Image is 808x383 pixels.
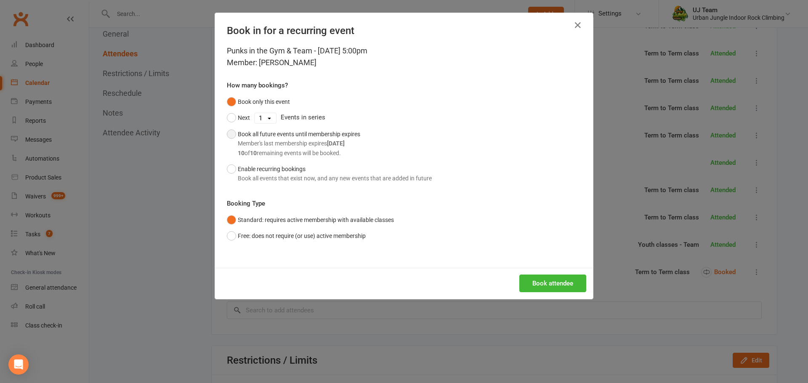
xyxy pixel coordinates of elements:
label: How many bookings? [227,80,288,90]
button: Book all future events until membership expiresMember's last membership expires[DATE]10of10remain... [227,126,360,161]
button: Book attendee [519,275,586,292]
button: Free: does not require (or use) active membership [227,228,366,244]
button: Standard: requires active membership with available classes [227,212,394,228]
div: of remaining events will be booked. [238,148,360,158]
strong: [DATE] [327,140,345,147]
strong: 10 [238,150,245,156]
div: Open Intercom Messenger [8,354,29,375]
div: Events in series [227,110,581,126]
div: Member's last membership expires [238,139,360,148]
div: Book all future events until membership expires [238,129,360,158]
strong: 10 [250,150,257,156]
div: Punks in the Gym & Team - [DATE] 5:00pm Member: [PERSON_NAME] [227,45,581,69]
h4: Book in for a recurring event [227,25,581,37]
button: Book only this event [227,94,290,110]
button: Next [227,110,250,126]
label: Booking Type [227,198,265,209]
button: Enable recurring bookingsBook all events that exist now, and any new events that are added in future [227,161,432,187]
button: Close [571,18,585,32]
div: Book all events that exist now, and any new events that are added in future [238,174,432,183]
